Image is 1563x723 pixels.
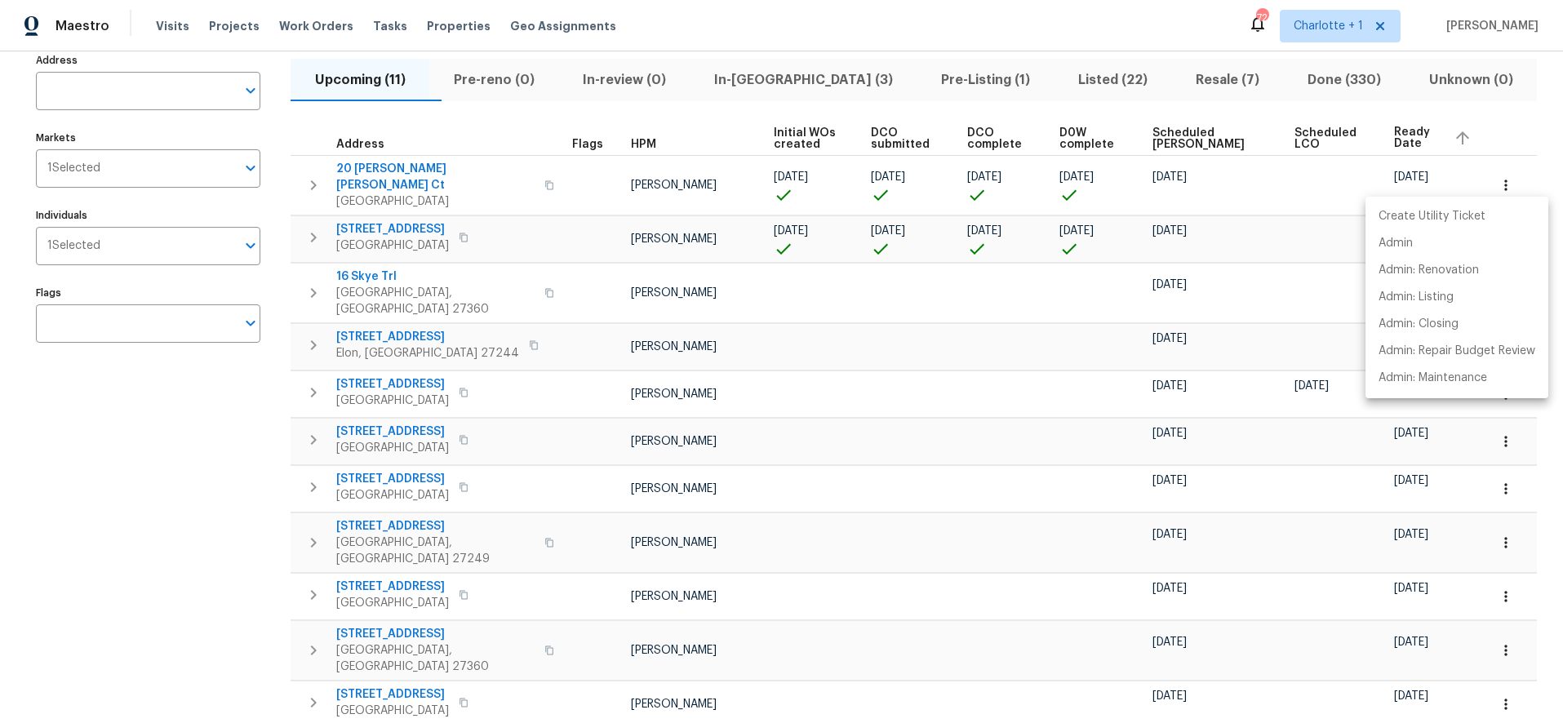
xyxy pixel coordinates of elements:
[1379,370,1487,387] p: Admin: Maintenance
[1379,208,1485,225] p: Create Utility Ticket
[1379,343,1535,360] p: Admin: Repair Budget Review
[1379,235,1413,252] p: Admin
[1379,316,1459,333] p: Admin: Closing
[1379,262,1479,279] p: Admin: Renovation
[1379,289,1454,306] p: Admin: Listing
